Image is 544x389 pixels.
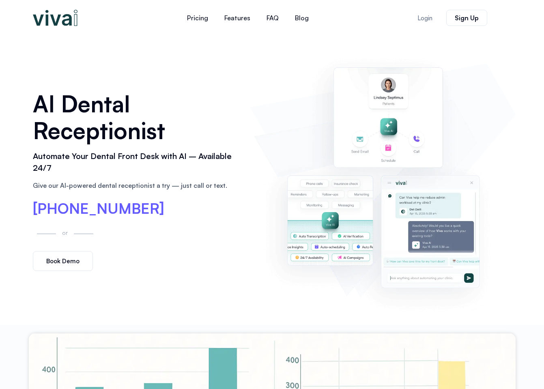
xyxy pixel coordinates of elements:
h2: Automate Your Dental Front Desk with AI – Available 24/7 [33,150,242,174]
h1: AI Dental Receptionist [33,90,242,144]
a: Login [408,10,442,26]
a: Book Demo [33,251,93,271]
p: or [60,228,70,237]
a: FAQ [258,8,287,28]
a: Features [216,8,258,28]
a: Sign Up [446,10,487,26]
a: [PHONE_NUMBER] [33,201,164,216]
p: Give our AI-powered dental receptionist a try — just call or text. [33,181,242,190]
span: Sign Up [455,15,479,21]
span: Login [417,15,432,21]
nav: Menu [130,8,366,28]
img: AI dental receptionist dashboard – virtual receptionist dental office [254,49,511,312]
a: Pricing [179,8,216,28]
span: Book Demo [46,258,80,264]
a: Blog [287,8,317,28]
